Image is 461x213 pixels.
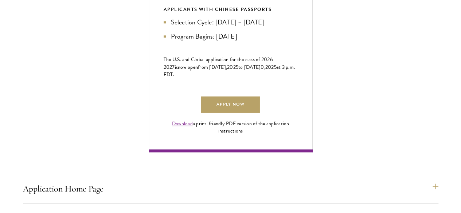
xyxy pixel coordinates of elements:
span: 5 [236,63,238,71]
span: 7 [172,63,175,71]
span: 0 [261,63,264,71]
div: APPLICANTS WITH CHINESE PASSPORTS [164,5,298,13]
div: a print-friendly PDF version of the application instructions [164,120,298,135]
a: Download [172,120,193,127]
span: 202 [265,63,274,71]
span: , [264,63,265,71]
span: 5 [274,63,277,71]
span: now open [178,63,198,71]
span: The U.S. and Global application for the class of 202 [164,56,270,63]
li: Selection Cycle: [DATE] – [DATE] [164,17,298,27]
span: to [DATE] [238,63,261,71]
span: 202 [227,63,236,71]
a: Apply Now [201,96,259,113]
span: from [DATE], [198,63,227,71]
button: Application Home Page [23,180,438,197]
span: 6 [270,56,273,63]
span: -202 [164,56,276,71]
li: Program Begins: [DATE] [164,31,298,42]
span: at 3 p.m. EDT. [164,63,295,78]
span: is [175,63,178,71]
